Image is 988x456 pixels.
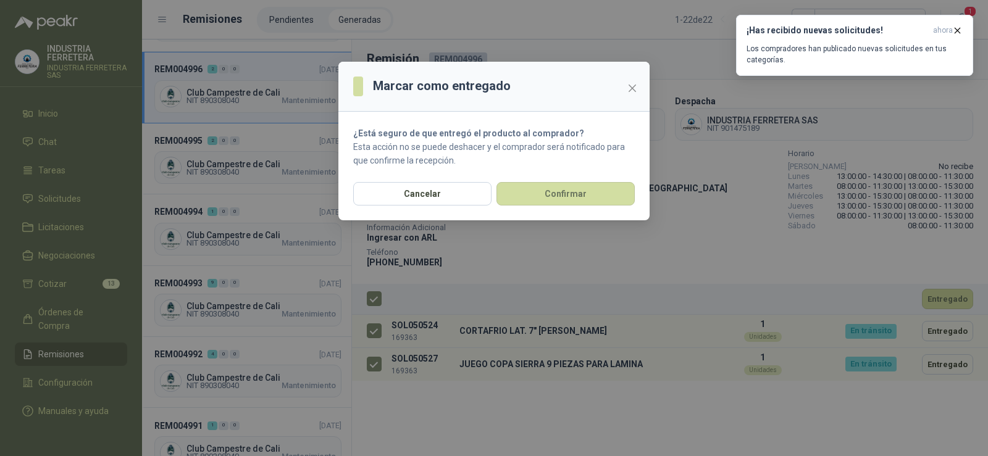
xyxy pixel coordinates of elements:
button: Cancelar [353,182,492,205]
button: Confirmar [496,182,635,205]
span: close [627,83,637,93]
button: Close [622,78,642,98]
strong: ¿Está seguro de que entregó el producto al comprador? [353,128,584,138]
h3: Marcar como entregado [373,77,511,96]
p: Esta acción no se puede deshacer y el comprador será notificado para que confirme la recepción. [353,140,635,167]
